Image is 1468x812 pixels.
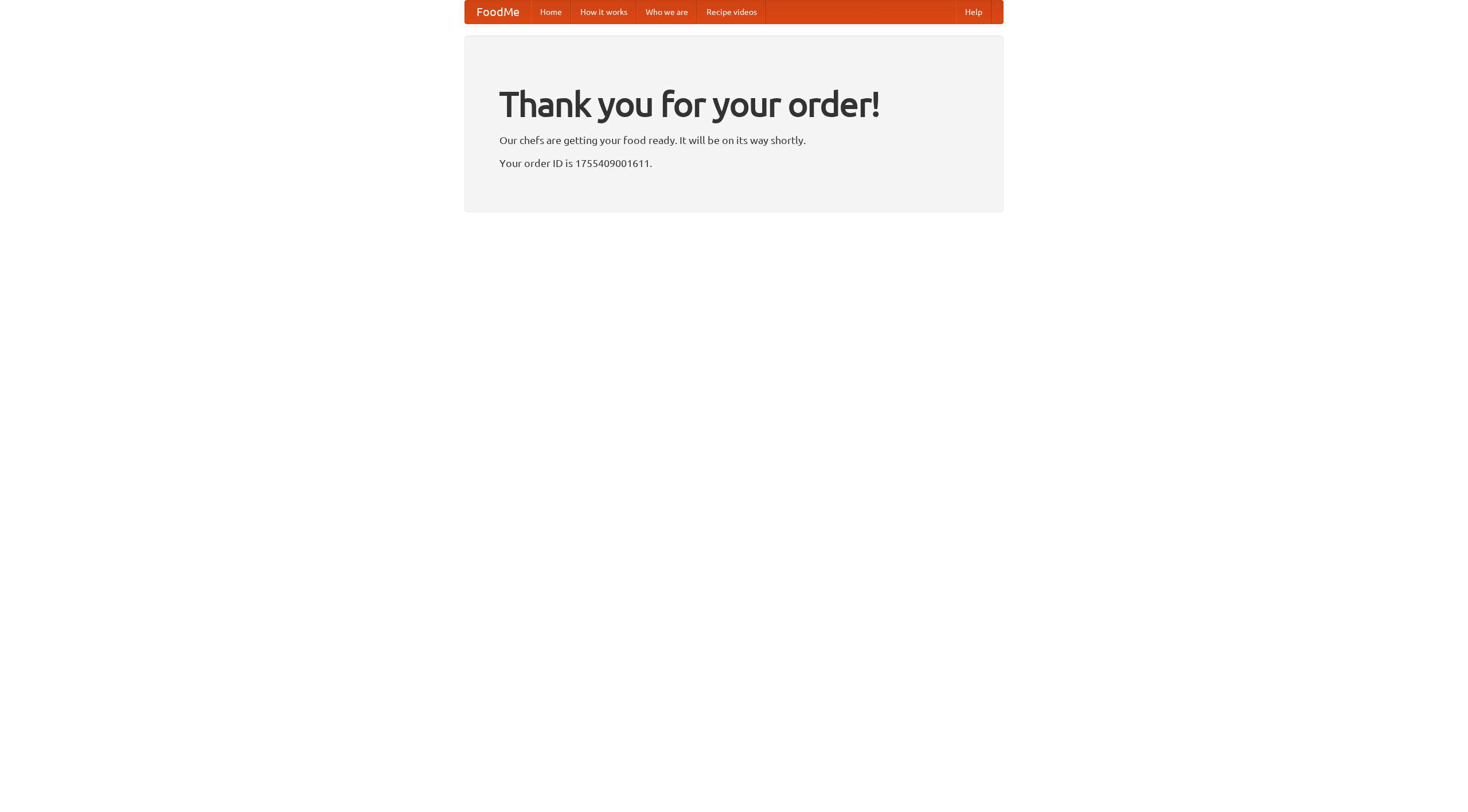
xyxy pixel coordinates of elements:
a: Home [531,1,571,24]
a: Who we are [637,1,697,24]
p: Your order ID is 1755409001611. [499,154,969,172]
p: Our chefs are getting your food ready. It will be on its way shortly. [499,131,969,149]
a: Help [956,1,991,24]
h1: Thank you for your order! [499,76,969,131]
a: Recipe videos [697,1,766,24]
a: FoodMe [465,1,531,24]
a: How it works [571,1,637,24]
